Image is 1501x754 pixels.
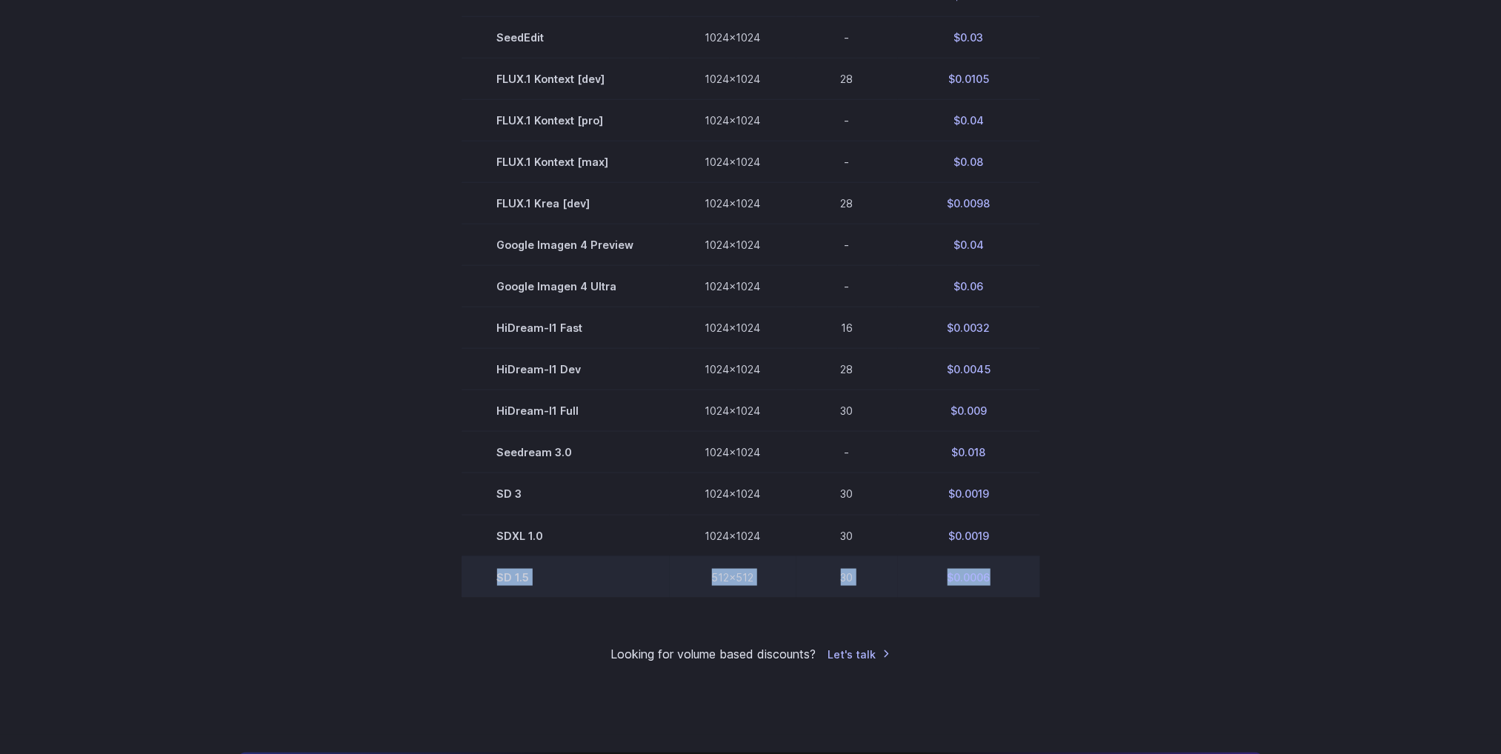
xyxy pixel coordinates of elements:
[898,59,1040,100] td: $0.0105
[462,141,670,183] td: FLUX.1 Kontext [max]
[670,349,796,390] td: 1024x1024
[670,556,796,598] td: 512x512
[898,473,1040,515] td: $0.0019
[796,183,898,224] td: 28
[462,224,670,266] td: Google Imagen 4 Preview
[462,59,670,100] td: FLUX.1 Kontext [dev]
[898,183,1040,224] td: $0.0098
[796,59,898,100] td: 28
[898,515,1040,556] td: $0.0019
[670,100,796,141] td: 1024x1024
[670,515,796,556] td: 1024x1024
[462,100,670,141] td: FLUX.1 Kontext [pro]
[462,390,670,432] td: HiDream-I1 Full
[796,556,898,598] td: 30
[462,183,670,224] td: FLUX.1 Krea [dev]
[670,432,796,473] td: 1024x1024
[796,432,898,473] td: -
[670,141,796,183] td: 1024x1024
[796,307,898,349] td: 16
[670,183,796,224] td: 1024x1024
[828,646,891,663] a: Let's talk
[898,307,1040,349] td: $0.0032
[670,266,796,307] td: 1024x1024
[898,224,1040,266] td: $0.04
[610,645,816,664] small: Looking for volume based discounts?
[670,59,796,100] td: 1024x1024
[462,473,670,515] td: SD 3
[462,515,670,556] td: SDXL 1.0
[796,224,898,266] td: -
[462,16,670,58] td: SeedEdit
[670,390,796,432] td: 1024x1024
[898,556,1040,598] td: $0.0006
[898,100,1040,141] td: $0.04
[462,307,670,349] td: HiDream-I1 Fast
[898,432,1040,473] td: $0.018
[462,266,670,307] td: Google Imagen 4 Ultra
[670,224,796,266] td: 1024x1024
[796,390,898,432] td: 30
[898,16,1040,58] td: $0.03
[796,515,898,556] td: 30
[462,556,670,598] td: SD 1.5
[796,16,898,58] td: -
[796,473,898,515] td: 30
[898,390,1040,432] td: $0.009
[898,141,1040,183] td: $0.08
[796,100,898,141] td: -
[796,266,898,307] td: -
[796,141,898,183] td: -
[670,307,796,349] td: 1024x1024
[796,349,898,390] td: 28
[898,266,1040,307] td: $0.06
[670,16,796,58] td: 1024x1024
[462,432,670,473] td: Seedream 3.0
[462,349,670,390] td: HiDream-I1 Dev
[898,349,1040,390] td: $0.0045
[670,473,796,515] td: 1024x1024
